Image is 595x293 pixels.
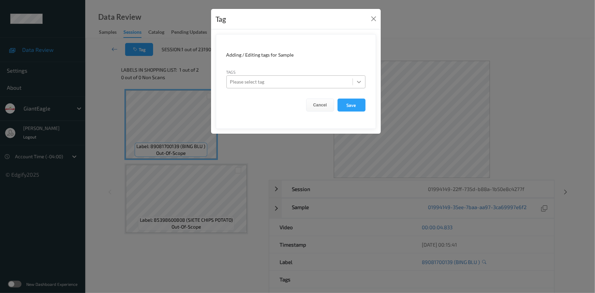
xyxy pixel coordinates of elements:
div: Adding / Editing tags for Sample [226,52,366,58]
button: Save [338,99,366,112]
button: Close [369,14,378,24]
button: Cancel [306,99,334,112]
div: Tag [216,14,226,25]
label: Tags [226,69,236,75]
